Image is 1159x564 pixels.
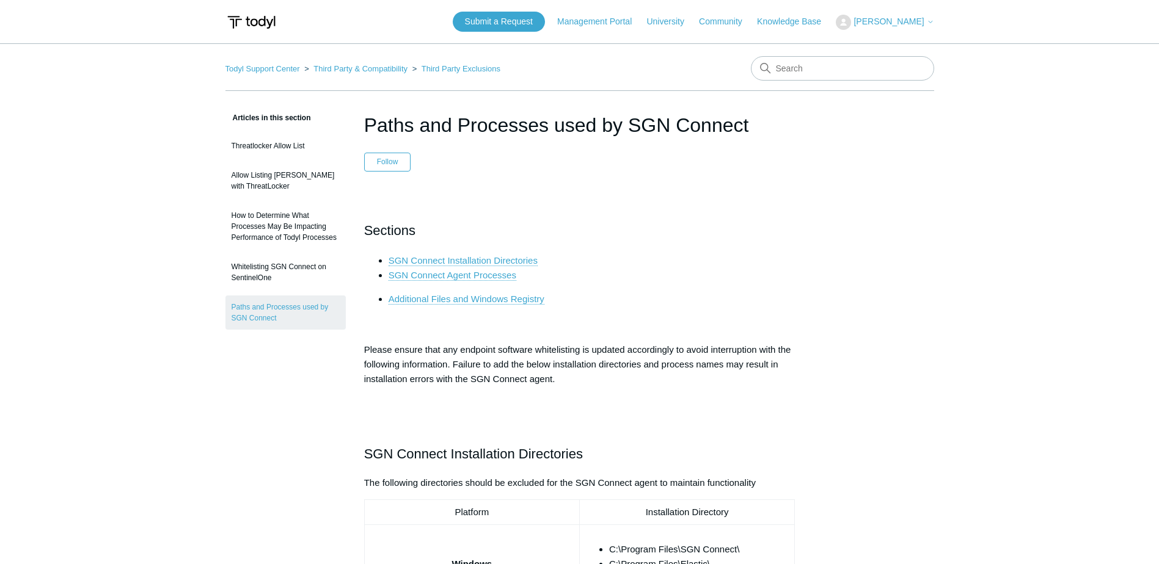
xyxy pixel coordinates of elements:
li: Third Party & Compatibility [302,64,410,73]
span: The following directories should be excluded for the SGN Connect agent to maintain functionality [364,477,756,488]
a: Knowledge Base [757,15,833,28]
a: Allow Listing [PERSON_NAME] with ThreatLocker [225,164,346,198]
li: C:\Program Files\SGN Connect\ [609,542,789,557]
img: Todyl Support Center Help Center home page [225,11,277,34]
a: Community [699,15,755,28]
td: Installation Directory [579,500,794,525]
a: SGN Connect Agent Processes [389,270,516,281]
li: Todyl Support Center [225,64,302,73]
h2: Sections [364,220,795,241]
li: Third Party Exclusions [410,64,500,73]
a: How to Determine What Processes May Be Impacting Performance of Todyl Processes [225,204,346,249]
span: SGN Connect Installation Directories [364,446,583,461]
span: [PERSON_NAME] [854,16,924,26]
button: Follow Article [364,153,411,171]
a: Management Portal [557,15,644,28]
td: Platform [364,500,579,525]
span: SGN Connect Agent Processes [389,270,516,280]
a: Third Party Exclusions [422,64,500,73]
a: Paths and Processes used by SGN Connect [225,295,346,330]
span: Please ensure that any endpoint software whitelisting is updated accordingly to avoid interruptio... [364,344,791,384]
a: Threatlocker Allow List [225,134,346,157]
a: Submit a Request [453,12,545,32]
a: Todyl Support Center [225,64,300,73]
span: Articles in this section [225,114,311,122]
a: SGN Connect Installation Directories [389,255,538,266]
a: Third Party & Compatibility [313,64,408,73]
button: [PERSON_NAME] [836,15,934,30]
input: Search [751,56,934,81]
h1: Paths and Processes used by SGN Connect [364,110,795,140]
a: Additional Files and Windows Registry [389,294,544,305]
a: University [646,15,696,28]
a: Whitelisting SGN Connect on SentinelOne [225,255,346,289]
